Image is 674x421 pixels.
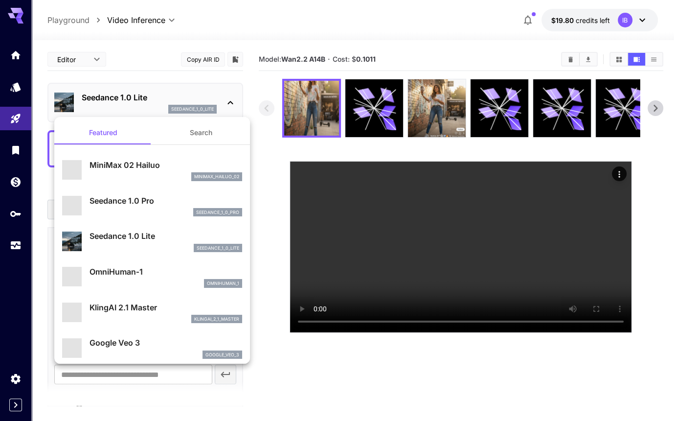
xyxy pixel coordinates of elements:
[205,351,239,358] p: google_veo_3
[90,266,242,278] p: OmniHuman‑1
[62,262,242,292] div: OmniHuman‑1omnihuman_1
[90,159,242,171] p: MiniMax 02 Hailuo
[90,302,242,313] p: KlingAI 2.1 Master
[62,333,242,363] div: Google Veo 3google_veo_3
[62,226,242,256] div: Seedance 1.0 Liteseedance_1_0_lite
[207,280,239,287] p: omnihuman_1
[54,121,152,144] button: Featured
[90,195,242,207] p: Seedance 1.0 Pro
[194,173,239,180] p: minimax_hailuo_02
[152,121,250,144] button: Search
[62,155,242,185] div: MiniMax 02 Hailuominimax_hailuo_02
[62,298,242,327] div: KlingAI 2.1 Masterklingai_2_1_master
[194,316,239,323] p: klingai_2_1_master
[90,337,242,349] p: Google Veo 3
[90,230,242,242] p: Seedance 1.0 Lite
[196,209,239,216] p: seedance_1_0_pro
[197,245,239,252] p: seedance_1_0_lite
[62,191,242,221] div: Seedance 1.0 Proseedance_1_0_pro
